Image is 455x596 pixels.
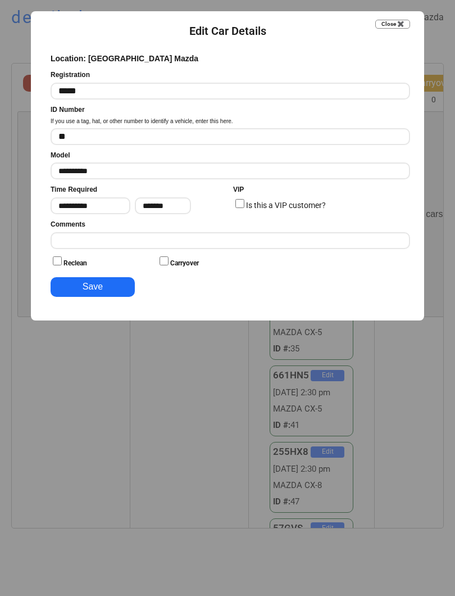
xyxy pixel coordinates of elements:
[51,220,85,229] div: Comments
[51,151,70,160] div: Model
[51,185,97,195] div: Time Required
[51,105,85,115] div: ID Number
[246,201,326,210] label: Is this a VIP customer?
[51,277,135,297] button: Save
[63,259,87,267] label: Reclean
[170,259,199,267] label: Carryover
[233,185,244,195] div: VIP
[51,118,233,125] div: If you use a tag, hat, or other number to identify a vehicle, enter this here.
[51,70,90,80] div: Registration
[375,20,410,29] button: Close ✖️
[51,53,198,65] div: Location: [GEOGRAPHIC_DATA] Mazda
[189,23,266,39] div: Edit Car Details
